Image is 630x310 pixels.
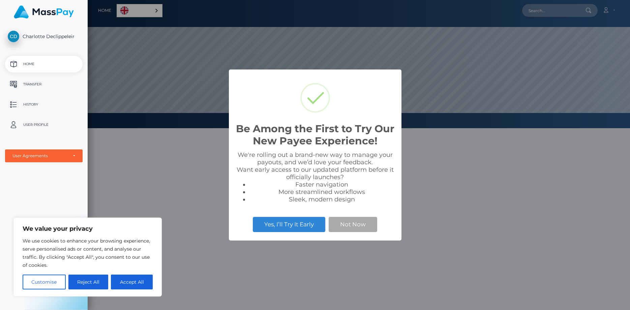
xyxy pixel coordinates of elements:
button: Reject All [68,275,109,289]
p: We value your privacy [23,225,153,233]
div: We're rolling out a brand-new way to manage your payouts, and we’d love your feedback. Want early... [236,151,395,203]
div: User Agreements [12,153,68,159]
p: We use cookies to enhance your browsing experience, serve personalised ads or content, and analys... [23,237,153,269]
button: Customise [23,275,66,289]
h2: Be Among the First to Try Our New Payee Experience! [236,123,395,147]
p: Transfer [8,79,80,89]
p: History [8,100,80,110]
div: We value your privacy [13,218,162,297]
li: More streamlined workflows [249,188,395,196]
li: Sleek, modern design [249,196,395,203]
li: Faster navigation [249,181,395,188]
span: Charlotte Declippeleir [5,33,83,39]
button: User Agreements [5,149,83,162]
p: User Profile [8,120,80,130]
p: Home [8,59,80,69]
img: MassPay [14,5,74,19]
button: Yes, I’ll Try It Early [253,217,325,232]
button: Accept All [111,275,153,289]
button: Not Now [329,217,377,232]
